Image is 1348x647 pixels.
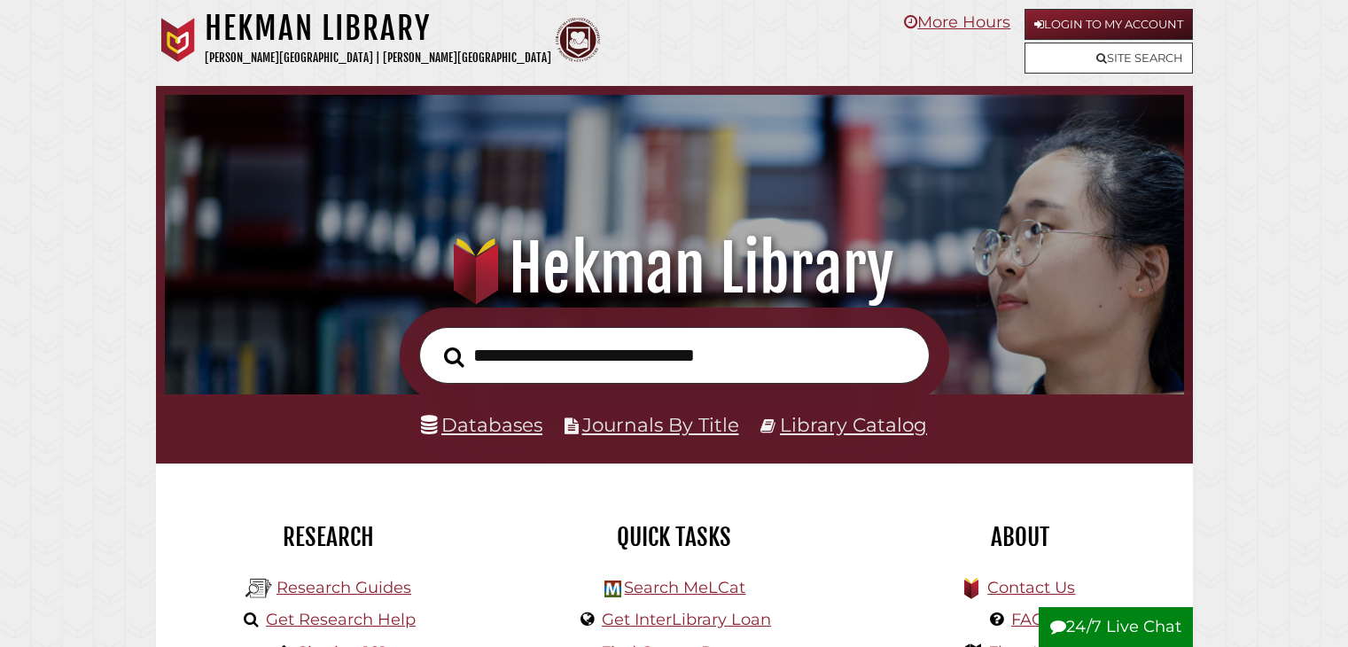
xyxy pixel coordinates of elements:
h1: Hekman Library [184,230,1163,308]
a: FAQs [1011,610,1053,629]
a: Site Search [1025,43,1193,74]
a: Get Research Help [266,610,416,629]
h1: Hekman Library [205,9,551,48]
h2: Research [169,522,488,552]
a: Login to My Account [1025,9,1193,40]
a: Journals By Title [582,413,739,436]
button: Search [435,341,473,372]
img: Calvin University [156,18,200,62]
img: Hekman Library Logo [245,575,272,602]
a: Contact Us [987,578,1075,597]
a: Databases [421,413,542,436]
a: More Hours [904,12,1010,32]
p: [PERSON_NAME][GEOGRAPHIC_DATA] | [PERSON_NAME][GEOGRAPHIC_DATA] [205,48,551,68]
a: Search MeLCat [624,578,745,597]
img: Calvin Theological Seminary [556,18,600,62]
a: Research Guides [277,578,411,597]
img: Hekman Library Logo [604,581,621,597]
a: Library Catalog [780,413,927,436]
a: Get InterLibrary Loan [602,610,771,629]
h2: About [861,522,1180,552]
h2: Quick Tasks [515,522,834,552]
i: Search [444,346,464,367]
